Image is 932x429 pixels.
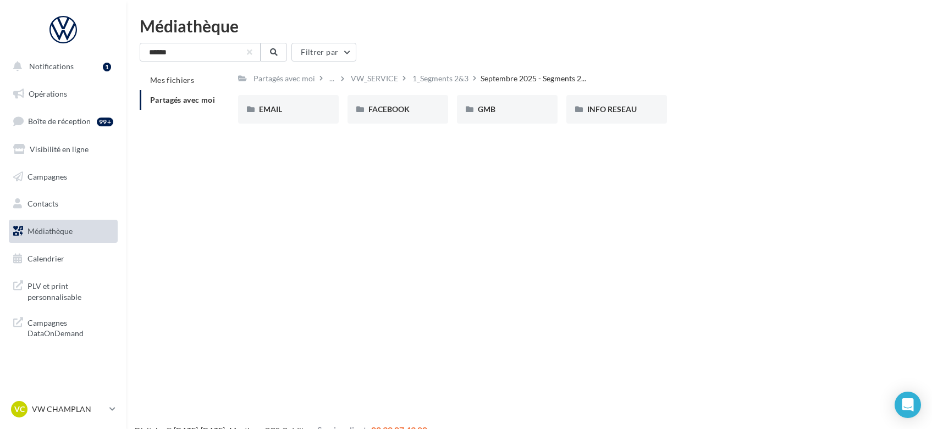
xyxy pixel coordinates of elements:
div: Médiathèque [140,18,919,34]
button: Notifications 1 [7,55,115,78]
span: Visibilité en ligne [30,144,89,154]
a: Campagnes DataOnDemand [7,311,120,343]
div: 1_Segments 2&3 [412,73,468,84]
div: ... [327,71,337,86]
a: Boîte de réception99+ [7,109,120,133]
button: Filtrer par [291,43,356,62]
span: Contacts [27,199,58,208]
span: Boîte de réception [28,116,91,126]
span: Partagés avec moi [150,95,215,104]
div: Open Intercom Messenger [895,392,921,418]
a: Campagnes [7,165,120,188]
a: Opérations [7,82,120,105]
a: Médiathèque [7,220,120,243]
span: Calendrier [27,254,64,263]
span: Campagnes [27,171,67,181]
a: Contacts [7,192,120,215]
span: EMAIL [259,104,282,114]
span: PLV et print personnalisable [27,278,113,302]
span: Septembre 2025 - Segments 2... [481,73,586,84]
a: Calendrier [7,247,120,270]
div: 1 [103,63,111,71]
span: Mes fichiers [150,75,194,85]
span: Notifications [29,62,74,71]
span: VC [14,404,25,415]
a: Visibilité en ligne [7,138,120,161]
a: PLV et print personnalisable [7,274,120,307]
span: GMB [478,104,495,114]
span: Opérations [29,89,67,98]
span: Médiathèque [27,226,73,236]
span: Campagnes DataOnDemand [27,315,113,339]
div: 99+ [97,118,113,126]
div: VW_SERVICE [351,73,398,84]
a: VC VW CHAMPLAN [9,399,118,420]
span: INFO RESEAU [587,104,637,114]
span: FACEBOOK [368,104,410,114]
p: VW CHAMPLAN [32,404,105,415]
div: Partagés avec moi [253,73,315,84]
